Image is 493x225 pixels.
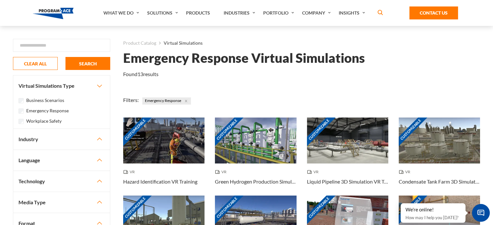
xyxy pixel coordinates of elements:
a: Customizable Thumbnail - Green Hydrogen Production Simulation VR Training VR Green Hydrogen Produ... [215,118,296,195]
button: Language [13,150,110,171]
span: VR [399,169,413,175]
h3: Condensate Tank Farm 3D Simulation VR Training [399,178,480,186]
button: Industry [13,129,110,150]
h3: Hazard Identification VR Training [123,178,197,186]
button: CLEAR ALL [13,57,58,70]
label: Workplace Safety [26,118,62,125]
div: We're online! [405,207,461,213]
h3: Liquid Pipeline 3D Simulation VR Training [307,178,388,186]
nav: breadcrumb [123,39,480,47]
img: Program-Ace [33,8,74,19]
button: Close [182,97,190,105]
input: Workplace Safety [18,119,24,124]
p: How may I help you [DATE]? [405,214,461,221]
label: Business Scenarios [26,97,64,104]
span: VR [123,169,137,175]
h1: Emergency Response Virtual Simulations [123,52,365,64]
span: Chat Widget [472,204,490,222]
span: VR [307,169,321,175]
a: Customizable Thumbnail - Liquid Pipeline 3D Simulation VR Training VR Liquid Pipeline 3D Simulati... [307,118,388,195]
a: Customizable Thumbnail - Hazard Identification VR Training VR Hazard Identification VR Training [123,118,205,195]
input: Business Scenarios [18,98,24,103]
a: Contact Us [409,6,458,19]
button: Virtual Simulations Type [13,75,110,96]
span: Emergency Response [142,97,191,105]
button: Technology [13,171,110,192]
button: Media Type [13,192,110,213]
em: 13 [137,71,143,77]
input: Emergency Response [18,108,24,114]
li: Virtual Simulations [156,39,203,47]
span: Filters: [123,97,139,103]
label: Emergency Response [26,107,69,114]
span: VR [215,169,229,175]
a: Product Catalog [123,39,156,47]
p: Found results [123,70,158,78]
h3: Green Hydrogen Production Simulation VR Training [215,178,296,186]
a: Customizable Thumbnail - Condensate Tank Farm 3D Simulation VR Training VR Condensate Tank Farm 3... [399,118,480,195]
